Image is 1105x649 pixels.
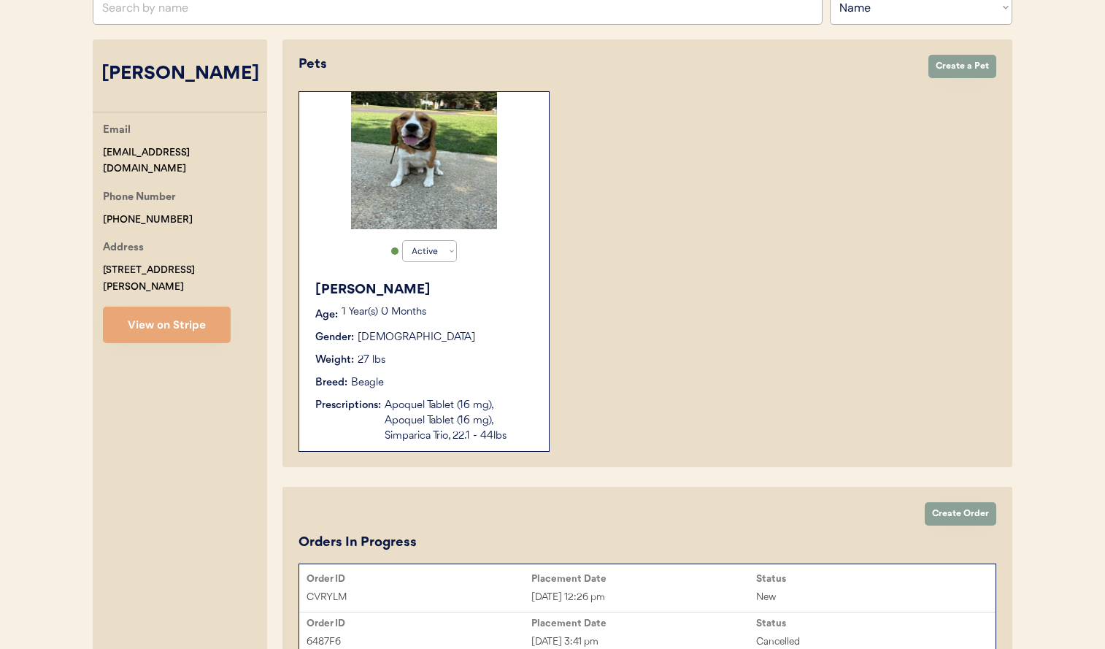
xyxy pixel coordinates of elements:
div: Prescriptions: [315,398,381,413]
div: [PERSON_NAME] [93,61,267,88]
div: Beagle [351,375,384,391]
div: Age: [315,307,338,323]
button: View on Stripe [103,307,231,343]
div: Address [103,239,144,258]
img: IMG_6447.jpeg [351,92,497,229]
div: Orders In Progress [299,533,417,553]
div: Apoquel Tablet (16 mg), Apoquel Tablet (16 mg), Simparica Trio, 22.1 - 44lbs [385,398,534,444]
div: CVRYLM [307,589,531,606]
div: Pets [299,55,914,74]
div: Gender: [315,330,354,345]
div: [DEMOGRAPHIC_DATA] [358,330,475,345]
div: Phone Number [103,189,176,207]
div: [STREET_ADDRESS][PERSON_NAME] [103,262,267,296]
div: 27 lbs [358,353,385,368]
div: Weight: [315,353,354,368]
p: 1 Year(s) 0 Months [342,307,534,318]
div: Status [756,573,981,585]
div: Order ID [307,573,531,585]
div: Placement Date [531,618,756,629]
div: Placement Date [531,573,756,585]
div: New [756,589,981,606]
button: Create Order [925,502,996,526]
div: Status [756,618,981,629]
div: Breed: [315,375,347,391]
div: [DATE] 12:26 pm [531,589,756,606]
div: Order ID [307,618,531,629]
div: [PERSON_NAME] [315,280,534,300]
div: Email [103,122,131,140]
div: [PHONE_NUMBER] [103,212,193,229]
div: [EMAIL_ADDRESS][DOMAIN_NAME] [103,145,267,178]
button: Create a Pet [928,55,996,78]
